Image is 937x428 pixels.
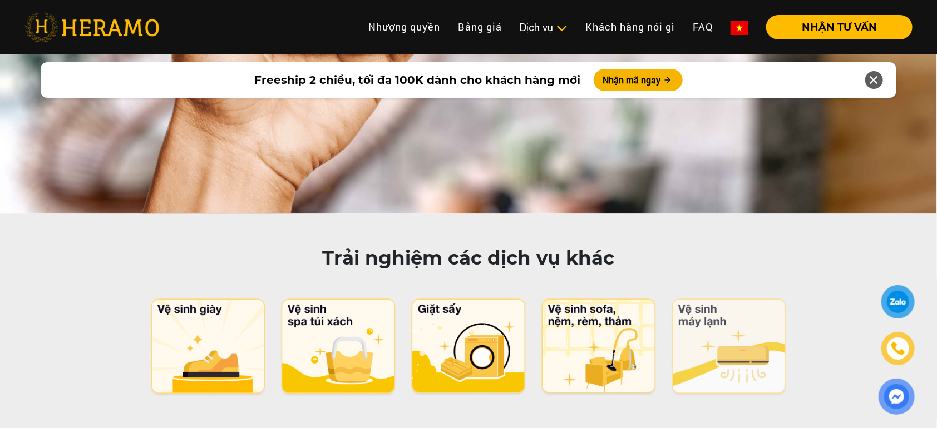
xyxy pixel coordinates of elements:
img: phone-icon [892,342,904,355]
span: Freeship 2 chiều, tối đa 100K dành cho khách hàng mới [254,72,580,88]
img: hh.png [540,298,658,396]
img: vn-flag.png [731,21,748,35]
img: ld.png [410,298,527,396]
a: Khách hàng nói gì [576,15,684,39]
button: Nhận mã ngay [594,69,683,91]
h2: Trải nghiệm các dịch vụ khác [218,247,719,270]
img: subToggleIcon [556,23,568,34]
a: Bảng giá [449,15,511,39]
img: sc.png [150,298,267,397]
img: ac.png [670,298,788,397]
a: FAQ [684,15,722,39]
a: NHẬN TƯ VẤN [757,22,913,32]
img: bc.png [280,298,397,397]
a: phone-icon [883,334,913,364]
img: heramo-logo.png [24,13,159,42]
button: NHẬN TƯ VẤN [766,15,913,39]
div: Dịch vụ [520,20,568,35]
a: Nhượng quyền [359,15,449,39]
